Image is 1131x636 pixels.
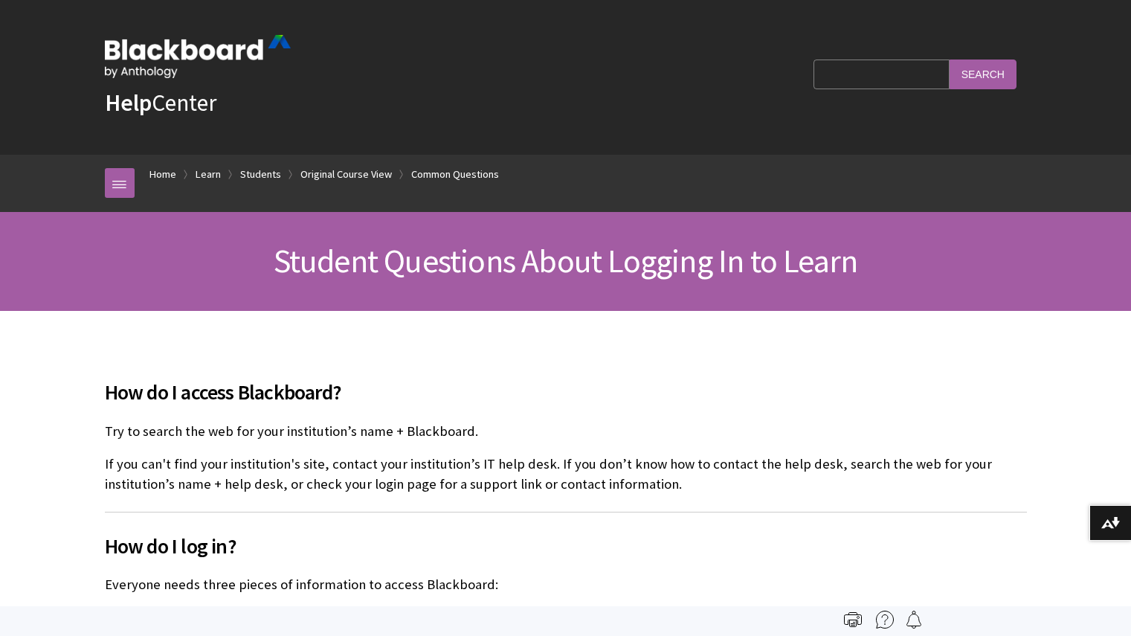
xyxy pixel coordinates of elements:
p: Everyone needs three pieces of information to access Blackboard: [105,575,1027,594]
span: How do I access Blackboard? [105,376,1027,408]
input: Search [950,60,1016,89]
span: How do I log in? [105,530,1027,562]
img: Blackboard by Anthology [105,35,291,78]
a: HelpCenter [105,88,216,118]
p: If you can't find your institution's site, contact your institution’s IT help desk. If you don’t ... [105,454,1027,493]
a: Learn [196,165,221,184]
a: Original Course View [300,165,392,184]
p: Try to search the web for your institution’s name + Blackboard. [105,422,1027,441]
strong: Help [105,88,152,118]
img: Print [844,611,862,629]
img: Follow this page [905,611,923,629]
img: More help [876,611,894,629]
a: Common Questions [411,165,499,184]
a: Home [149,165,176,184]
span: Student Questions About Logging In to Learn [274,240,858,281]
a: Students [240,165,281,184]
